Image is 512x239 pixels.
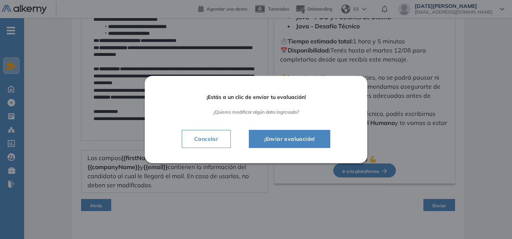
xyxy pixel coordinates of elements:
[474,203,512,239] iframe: Chat Widget
[188,134,224,143] span: Cancelar
[258,134,321,143] span: ¡Enviar evaluación!
[166,109,346,115] span: ¿Quieres modificar algún dato ingresado?
[182,130,231,148] button: Cancelar
[249,130,330,148] button: ¡Enviar evaluación!
[166,94,346,100] span: ¡Estás a un clic de enviar tu evaluación!
[474,203,512,239] div: Widget de chat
